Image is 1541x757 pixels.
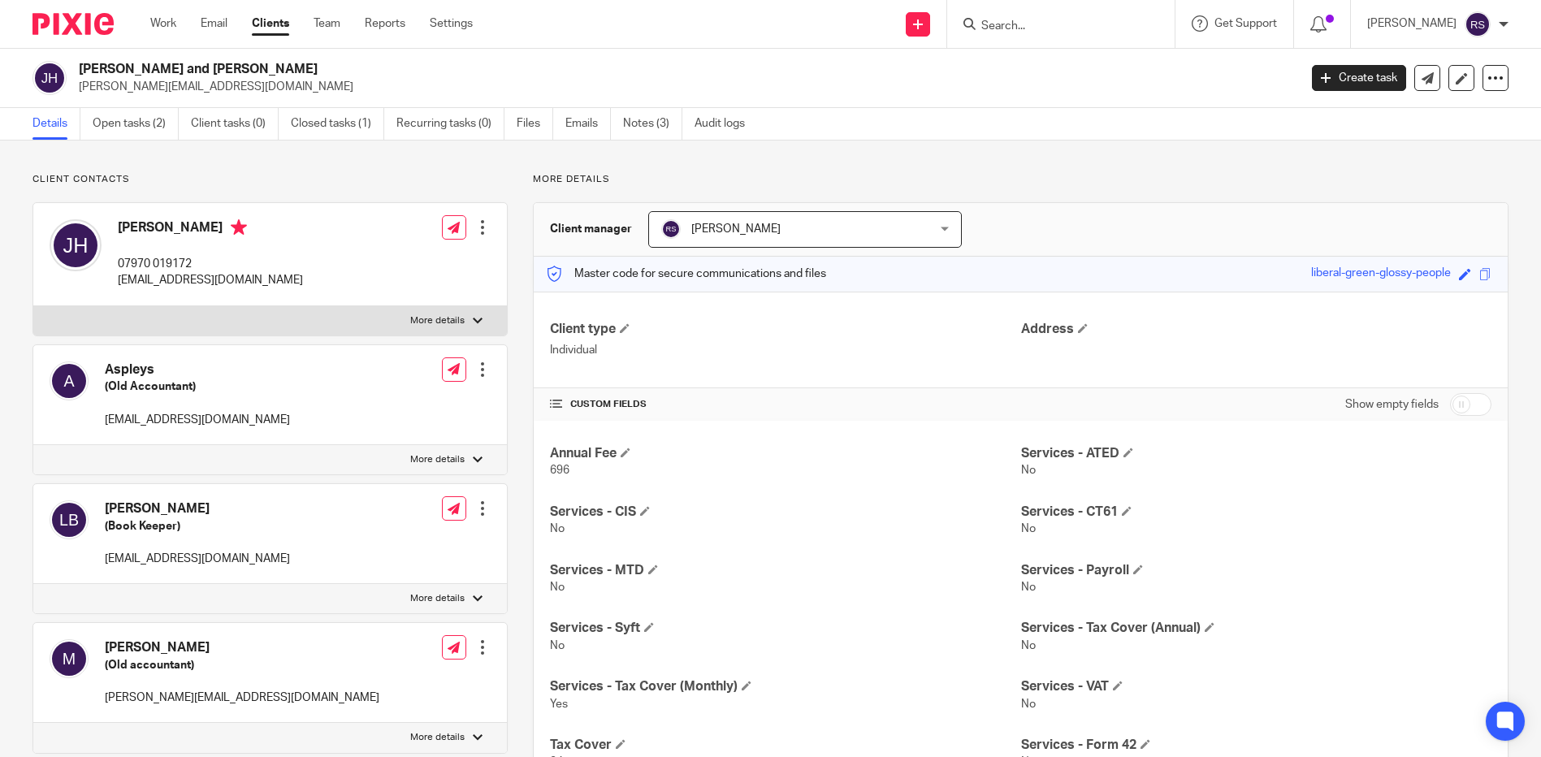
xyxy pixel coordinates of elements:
[32,173,508,186] p: Client contacts
[79,61,1045,78] h2: [PERSON_NAME] and [PERSON_NAME]
[231,219,247,236] i: Primary
[550,342,1020,358] p: Individual
[365,15,405,32] a: Reports
[201,15,227,32] a: Email
[1367,15,1457,32] p: [PERSON_NAME]
[1021,620,1491,637] h4: Services - Tax Cover (Annual)
[1021,699,1036,710] span: No
[396,108,504,140] a: Recurring tasks (0)
[1214,18,1277,29] span: Get Support
[550,523,565,534] span: No
[550,737,1020,754] h4: Tax Cover
[550,398,1020,411] h4: CUSTOM FIELDS
[980,19,1126,34] input: Search
[105,690,379,706] p: [PERSON_NAME][EMAIL_ADDRESS][DOMAIN_NAME]
[105,551,290,567] p: [EMAIL_ADDRESS][DOMAIN_NAME]
[623,108,682,140] a: Notes (3)
[93,108,179,140] a: Open tasks (2)
[550,678,1020,695] h4: Services - Tax Cover (Monthly)
[550,582,565,593] span: No
[1312,65,1406,91] a: Create task
[410,314,465,327] p: More details
[550,445,1020,462] h4: Annual Fee
[1021,737,1491,754] h4: Services - Form 42
[1021,523,1036,534] span: No
[550,640,565,651] span: No
[105,412,290,428] p: [EMAIL_ADDRESS][DOMAIN_NAME]
[32,108,80,140] a: Details
[50,219,102,271] img: svg%3E
[50,500,89,539] img: svg%3E
[550,562,1020,579] h4: Services - MTD
[517,108,553,140] a: Files
[1021,504,1491,521] h4: Services - CT61
[1311,265,1451,283] div: liberal-green-glossy-people
[105,500,290,517] h4: [PERSON_NAME]
[118,256,303,272] p: 07970 019172
[314,15,340,32] a: Team
[1021,640,1036,651] span: No
[105,361,290,378] h4: Aspleys
[105,378,290,395] h5: (Old Accountant)
[118,272,303,288] p: [EMAIL_ADDRESS][DOMAIN_NAME]
[550,699,568,710] span: Yes
[565,108,611,140] a: Emails
[691,223,781,235] span: [PERSON_NAME]
[1465,11,1491,37] img: svg%3E
[1021,678,1491,695] h4: Services - VAT
[695,108,757,140] a: Audit logs
[546,266,826,282] p: Master code for secure communications and files
[533,173,1509,186] p: More details
[1021,321,1491,338] h4: Address
[1021,582,1036,593] span: No
[1345,396,1439,413] label: Show empty fields
[150,15,176,32] a: Work
[118,219,303,240] h4: [PERSON_NAME]
[410,453,465,466] p: More details
[550,620,1020,637] h4: Services - Syft
[430,15,473,32] a: Settings
[32,61,67,95] img: svg%3E
[410,592,465,605] p: More details
[550,504,1020,521] h4: Services - CIS
[105,657,379,673] h5: (Old accountant)
[32,13,114,35] img: Pixie
[550,465,569,476] span: 696
[410,731,465,744] p: More details
[1021,445,1491,462] h4: Services - ATED
[105,639,379,656] h4: [PERSON_NAME]
[191,108,279,140] a: Client tasks (0)
[1021,465,1036,476] span: No
[291,108,384,140] a: Closed tasks (1)
[50,639,89,678] img: svg%3E
[550,321,1020,338] h4: Client type
[550,221,632,237] h3: Client manager
[252,15,289,32] a: Clients
[1021,562,1491,579] h4: Services - Payroll
[661,219,681,239] img: svg%3E
[79,79,1288,95] p: [PERSON_NAME][EMAIL_ADDRESS][DOMAIN_NAME]
[105,518,290,534] h5: (Book Keeper)
[50,361,89,400] img: svg%3E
